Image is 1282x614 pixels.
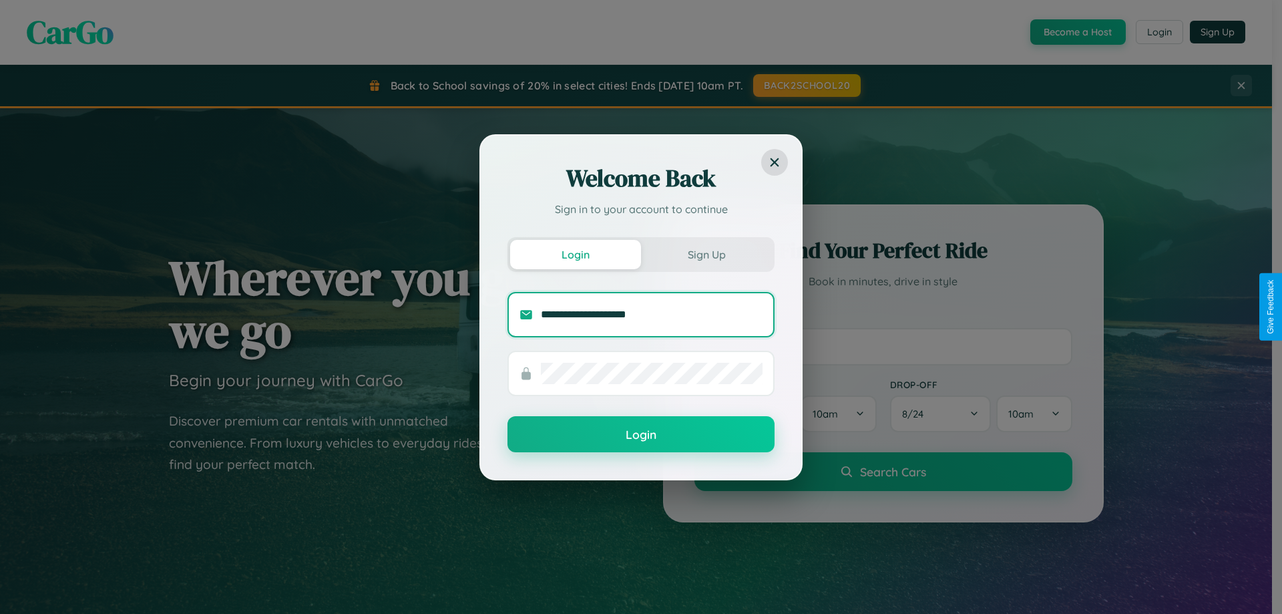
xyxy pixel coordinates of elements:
[507,416,775,452] button: Login
[507,201,775,217] p: Sign in to your account to continue
[507,162,775,194] h2: Welcome Back
[510,240,641,269] button: Login
[641,240,772,269] button: Sign Up
[1266,280,1275,334] div: Give Feedback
